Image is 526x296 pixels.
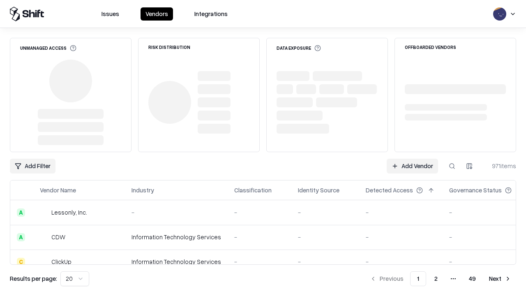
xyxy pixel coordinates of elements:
[387,159,438,173] a: Add Vendor
[51,233,65,241] div: CDW
[365,271,516,286] nav: pagination
[366,186,413,194] div: Detected Access
[410,271,426,286] button: 1
[17,233,25,241] div: A
[51,257,72,266] div: ClickUp
[17,208,25,217] div: A
[40,208,48,217] img: Lessonly, Inc.
[405,45,456,49] div: Offboarded Vendors
[298,208,353,217] div: -
[449,186,502,194] div: Governance Status
[131,208,221,217] div: -
[40,258,48,266] img: ClickUp
[234,233,285,241] div: -
[17,258,25,266] div: C
[449,233,525,241] div: -
[234,257,285,266] div: -
[131,257,221,266] div: Information Technology Services
[131,233,221,241] div: Information Technology Services
[141,7,173,21] button: Vendors
[97,7,124,21] button: Issues
[483,162,516,170] div: 971 items
[366,208,436,217] div: -
[428,271,444,286] button: 2
[40,186,76,194] div: Vendor Name
[298,257,353,266] div: -
[366,233,436,241] div: -
[20,45,76,51] div: Unmanaged Access
[131,186,154,194] div: Industry
[51,208,87,217] div: Lessonly, Inc.
[10,274,57,283] p: Results per page:
[484,271,516,286] button: Next
[462,271,482,286] button: 49
[449,208,525,217] div: -
[366,257,436,266] div: -
[234,208,285,217] div: -
[10,159,55,173] button: Add Filter
[148,45,190,49] div: Risk Distribution
[277,45,321,51] div: Data Exposure
[189,7,233,21] button: Integrations
[40,233,48,241] img: CDW
[298,186,339,194] div: Identity Source
[234,186,272,194] div: Classification
[298,233,353,241] div: -
[449,257,525,266] div: -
